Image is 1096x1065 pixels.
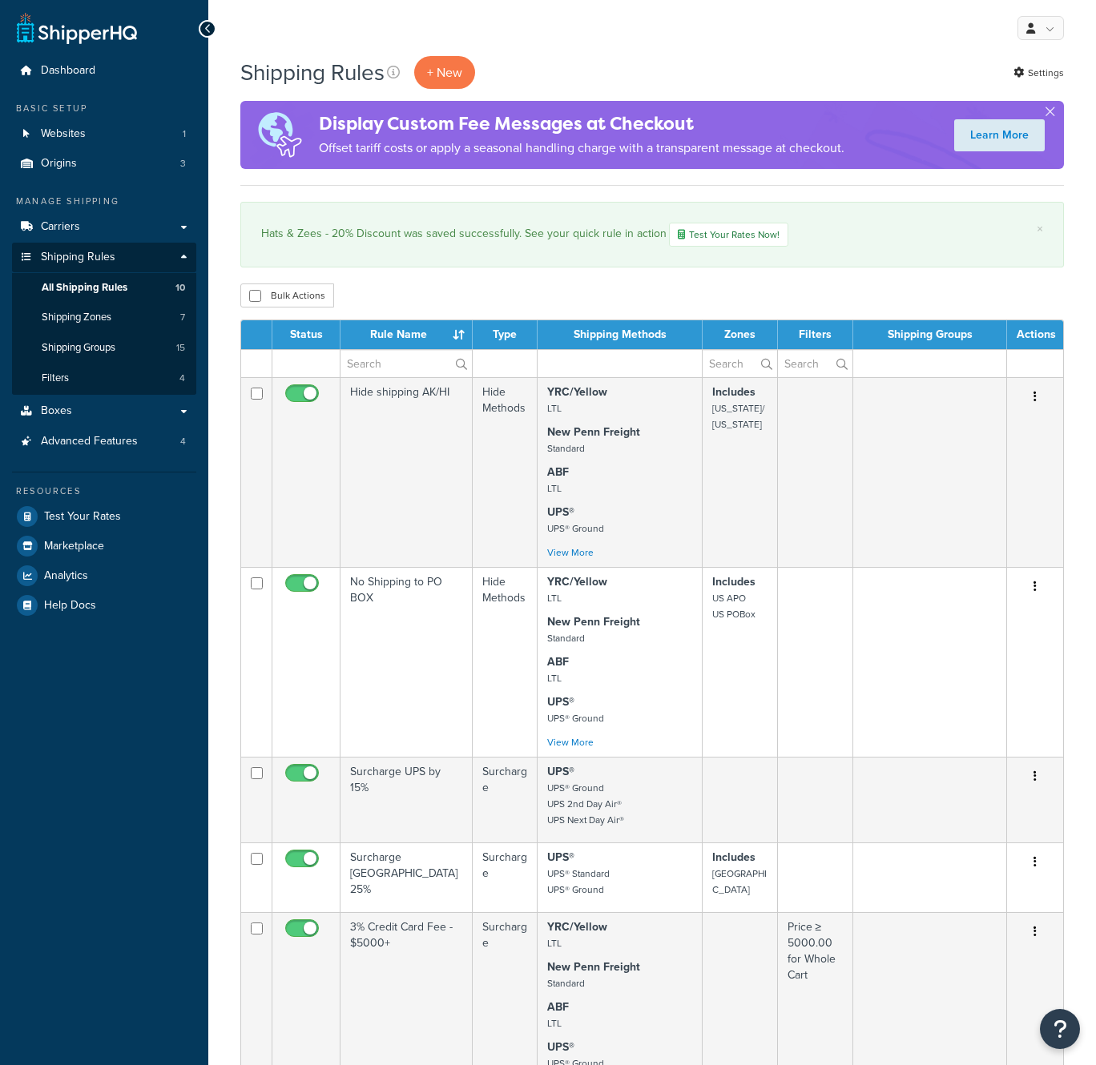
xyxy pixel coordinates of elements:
small: LTL [547,671,562,685]
th: Zones [703,320,778,349]
h4: Display Custom Fee Messages at Checkout [319,111,844,137]
a: Advanced Features 4 [12,427,196,456]
small: UPS® Ground [547,711,604,725]
td: Surcharge UPS by 15% [340,757,473,842]
span: Origins [41,157,77,171]
small: LTL [547,401,562,416]
li: Advanced Features [12,427,196,456]
span: Advanced Features [41,435,138,448]
strong: UPS® [547,849,574,866]
td: Surcharge [473,757,538,842]
span: Boxes [41,404,72,418]
th: Shipping Methods [538,320,703,349]
a: Dashboard [12,56,196,86]
img: duties-banner-06bc72dcb5fe05cb3f9472aba00be2ae8eb53ab6f0d8bb03d382ba314ac3c341.png [240,101,319,169]
span: All Shipping Rules [42,281,127,295]
a: Carriers [12,212,196,242]
div: Hats & Zees - 20% Discount was saved successfully. See your quick rule in action [261,223,1043,247]
span: 3 [180,157,186,171]
small: LTL [547,591,562,605]
span: Shipping Zones [42,311,111,324]
div: Manage Shipping [12,195,196,208]
a: Shipping Groups 15 [12,333,196,363]
strong: UPS® [547,1039,574,1055]
li: Shipping Zones [12,303,196,332]
small: LTL [547,936,562,950]
strong: Includes [712,573,756,590]
strong: YRC/Yellow [547,918,607,935]
li: Websites [12,119,196,149]
td: Hide shipping AK/HI [340,377,473,567]
span: 15 [176,341,185,355]
td: No Shipping to PO BOX [340,567,473,757]
a: Test Your Rates [12,502,196,531]
strong: New Penn Freight [547,958,640,975]
input: Search [778,350,853,377]
span: 7 [180,311,185,324]
a: Boxes [12,396,196,426]
span: Marketplace [44,540,104,553]
li: Help Docs [12,591,196,620]
a: Shipping Zones 7 [12,303,196,332]
li: Analytics [12,561,196,590]
small: UPS® Ground [547,521,604,536]
small: Standard [547,441,585,456]
div: Basic Setup [12,102,196,115]
span: Test Your Rates [44,510,121,524]
a: ShipperHQ Home [17,12,137,44]
th: Filters [778,320,854,349]
span: Dashboard [41,64,95,78]
a: Filters 4 [12,364,196,393]
td: Surcharge [473,842,538,912]
strong: ABF [547,464,569,480]
strong: New Penn Freight [547,424,640,440]
a: Websites 1 [12,119,196,149]
span: Shipping Groups [42,341,115,355]
li: All Shipping Rules [12,273,196,303]
small: US APO US POBox [712,591,756,621]
strong: UPS® [547,693,574,710]
strong: ABF [547,999,569,1015]
small: Standard [547,631,585,645]
li: Filters [12,364,196,393]
th: Rule Name : activate to sort column ascending [340,320,473,349]
span: 4 [179,372,185,385]
span: 1 [183,127,186,141]
a: Learn More [954,119,1045,151]
small: LTL [547,481,562,496]
strong: UPS® [547,763,574,780]
a: Settings [1013,62,1064,84]
td: Hide Methods [473,377,538,567]
th: Actions [1007,320,1063,349]
small: [GEOGRAPHIC_DATA] [712,866,767,897]
li: Shipping Rules [12,243,196,395]
strong: YRC/Yellow [547,384,607,400]
a: Marketplace [12,532,196,561]
button: Open Resource Center [1040,1009,1080,1049]
a: All Shipping Rules 10 [12,273,196,303]
a: Shipping Rules [12,243,196,272]
th: Status [272,320,340,349]
small: Standard [547,976,585,991]
h1: Shipping Rules [240,57,385,88]
span: Analytics [44,569,88,583]
a: View More [547,735,594,750]
span: 4 [180,435,186,448]
a: Origins 3 [12,149,196,179]
strong: UPS® [547,504,574,520]
th: Shipping Groups [853,320,1007,349]
li: Origins [12,149,196,179]
a: × [1037,223,1043,235]
strong: ABF [547,653,569,670]
p: + New [414,56,475,89]
strong: New Penn Freight [547,613,640,630]
li: Shipping Groups [12,333,196,363]
small: LTL [547,1016,562,1031]
input: Search [703,350,777,377]
a: Test Your Rates Now! [669,223,788,247]
span: Websites [41,127,86,141]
